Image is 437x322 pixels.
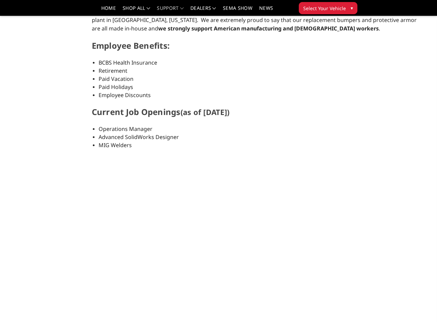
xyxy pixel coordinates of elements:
a: News [259,6,273,16]
span: ▾ [351,4,353,11]
button: Select Your Vehicle [299,2,357,14]
span: Employee Discounts [99,91,151,99]
span: Select Your Vehicle [303,5,346,12]
a: Support [157,6,184,16]
a: Dealers [190,6,216,16]
span: Paid Vacation [99,75,133,83]
iframe: Chat Widget [403,290,437,322]
span: Paid Holidays [99,83,133,91]
a: SEMA Show [223,6,252,16]
strong: we strongly support American manufacturing and [DEMOGRAPHIC_DATA] workers [158,25,379,32]
span: BCBS Health Insurance [99,59,157,66]
span: Operations Manager [99,125,152,133]
strong: Employee Benefits: [92,40,170,51]
a: Home [101,6,116,16]
a: shop all [123,6,150,16]
span: MIG Welders [99,141,132,149]
span: Current Job Openings [92,106,181,117]
strong: (as of [DATE]) [92,107,230,117]
span: Advanced SolidWorks Designer [99,133,179,141]
span: Retirement [99,67,127,74]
